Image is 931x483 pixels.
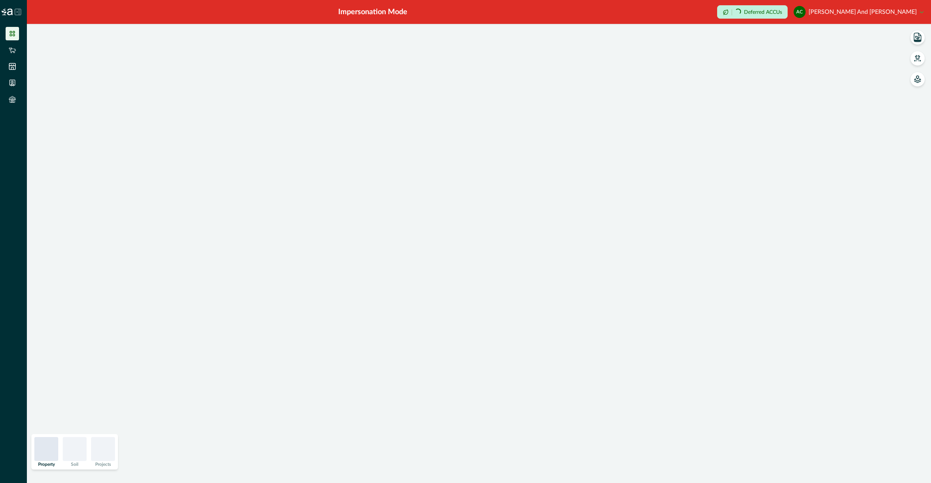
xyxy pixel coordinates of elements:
[338,6,407,18] div: Impersonation Mode
[744,9,782,15] p: Deferred ACCUs
[794,3,924,21] button: Adam and Jacynta Coffey[PERSON_NAME] and [PERSON_NAME]
[95,462,111,467] p: Projects
[71,462,78,467] p: Soil
[1,9,13,15] img: Logo
[38,462,55,467] p: Property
